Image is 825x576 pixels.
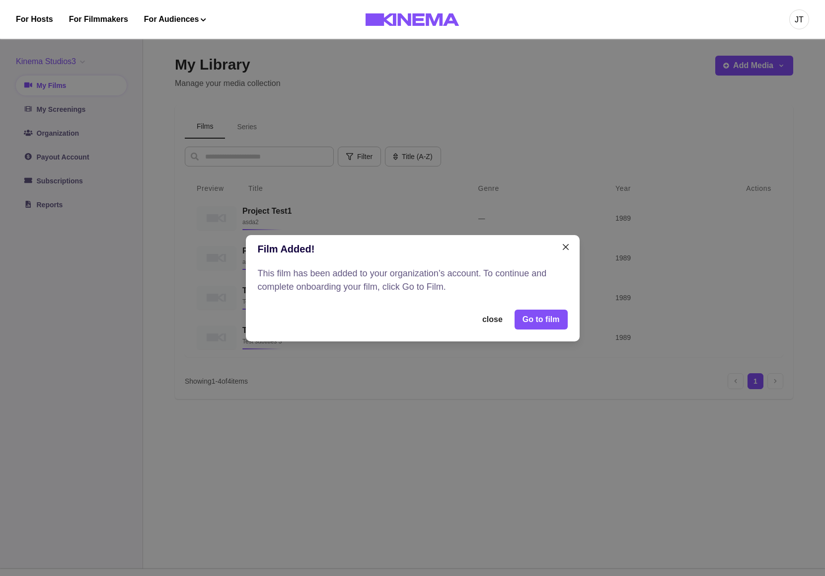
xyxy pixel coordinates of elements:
[515,310,568,329] a: Go to film
[16,13,53,25] a: For Hosts
[258,243,568,255] h2: Film Added!
[69,13,128,25] a: For Filmmakers
[558,239,574,255] button: Close
[258,267,568,294] p: This film has been added to your organization’s account. To continue and complete onboarding your...
[474,310,511,329] button: close
[795,14,804,26] div: JT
